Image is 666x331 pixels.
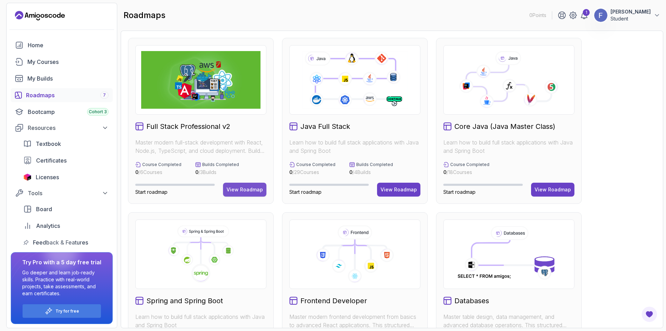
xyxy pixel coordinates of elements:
[19,219,113,233] a: analytics
[443,169,446,175] span: 0
[443,313,574,329] p: Master table design, data management, and advanced database operations. This structured learning ...
[356,162,393,167] p: Builds Completed
[142,162,181,167] p: Course Completed
[11,55,113,69] a: courses
[381,186,417,193] div: View Roadmap
[531,183,574,197] button: View Roadmap
[19,170,113,184] a: licenses
[19,235,113,249] a: feedback
[36,173,59,181] span: Licenses
[36,140,61,148] span: Textbook
[28,41,109,49] div: Home
[11,88,113,102] a: roadmaps
[27,74,109,83] div: My Builds
[146,122,230,131] h2: Full Stack Professional v2
[289,169,335,176] p: / 29 Courses
[135,138,266,155] p: Master modern full-stack development with React, Node.js, TypeScript, and cloud deployment. Build...
[23,174,32,181] img: jetbrains icon
[135,169,181,176] p: / 6 Courses
[22,304,101,318] button: Try for free
[610,15,651,22] p: Student
[55,308,79,314] a: Try for free
[11,105,113,119] a: bootcamp
[11,38,113,52] a: home
[583,9,590,16] div: 1
[580,11,588,19] a: 1
[377,183,420,197] button: View Roadmap
[146,296,223,306] h2: Spring and Spring Boot
[27,58,109,66] div: My Courses
[443,189,476,195] span: Start roadmap
[535,186,571,193] div: View Roadmap
[135,189,168,195] span: Start roadmap
[11,72,113,85] a: builds
[454,296,489,306] h2: Databases
[529,12,546,19] p: 0 Points
[195,169,239,176] p: / 3 Builds
[123,10,165,21] h2: roadmaps
[450,162,489,167] p: Course Completed
[223,183,266,197] button: View Roadmap
[26,91,109,99] div: Roadmaps
[135,313,266,329] p: Learn how to build full stack applications with Java and Spring Boot
[28,108,109,116] div: Bootcamp
[141,51,261,109] img: Full Stack Professional v2
[641,306,658,323] button: Open Feedback Button
[289,189,322,195] span: Start roadmap
[443,138,574,155] p: Learn how to build full stack applications with Java and Spring Boot
[22,269,101,297] p: Go deeper and learn job-ready skills. Practice with real-world projects, take assessments, and ea...
[300,122,350,131] h2: Java Full Stack
[103,92,106,98] span: 7
[227,186,263,193] div: View Roadmap
[443,169,489,176] p: / 18 Courses
[349,169,393,176] p: / 4 Builds
[289,138,420,155] p: Learn how to build full stack applications with Java and Spring Boot
[11,187,113,199] button: Tools
[195,169,198,175] span: 0
[36,205,52,213] span: Board
[28,189,109,197] div: Tools
[19,137,113,151] a: textbook
[15,10,65,21] a: Landing page
[300,296,367,306] h2: Frontend Developer
[289,313,420,329] p: Master modern frontend development from basics to advanced React applications. This structured le...
[36,156,67,165] span: Certificates
[36,222,60,230] span: Analytics
[594,8,660,22] button: user profile image[PERSON_NAME]Student
[349,169,352,175] span: 0
[202,162,239,167] p: Builds Completed
[11,122,113,134] button: Resources
[89,109,107,115] span: Cohort 3
[19,154,113,167] a: certificates
[289,169,292,175] span: 0
[28,124,109,132] div: Resources
[594,9,607,22] img: user profile image
[610,8,651,15] p: [PERSON_NAME]
[296,162,335,167] p: Course Completed
[454,122,555,131] h2: Core Java (Java Master Class)
[33,238,88,247] span: Feedback & Features
[19,202,113,216] a: board
[135,169,138,175] span: 0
